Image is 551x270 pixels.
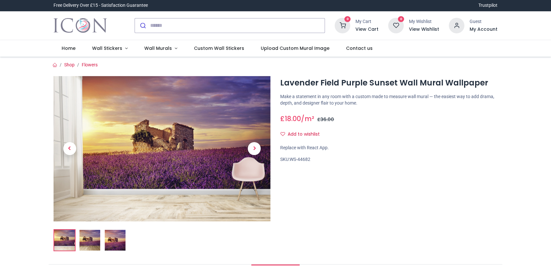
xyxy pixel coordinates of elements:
[135,18,150,33] button: Submit
[82,62,98,67] a: Flowers
[409,26,439,33] a: View Wishlist
[261,45,329,51] span: Upload Custom Mural Image
[248,142,261,155] span: Next
[54,17,107,35] a: Logo of Icon Wall Stickers
[280,129,325,140] button: Add to wishlistAdd to wishlist
[317,116,334,123] span: £
[280,77,497,88] h1: Lavender Field Purple Sunset Wall Mural Wallpaper
[398,16,404,22] sup: 0
[320,116,334,123] span: 36.00
[54,2,148,9] div: Free Delivery Over £15 - Satisfaction Guarantee
[344,16,351,22] sup: 0
[136,40,186,57] a: Wall Murals
[346,45,373,51] span: Contact us
[84,40,136,57] a: Wall Stickers
[62,45,76,51] span: Home
[470,26,497,33] a: My Account
[409,18,439,25] div: My Wishlist
[79,230,100,251] img: WS-44682-02
[54,76,271,221] img: Lavender Field Purple Sunset Wall Mural Wallpaper
[285,114,301,123] span: 18.00
[280,94,497,106] p: Make a statement in any room with a custom made to measure wall mural — the easiest way to add dr...
[290,157,310,162] span: WS-44682
[388,22,404,28] a: 0
[478,2,497,9] a: Trustpilot
[238,98,270,199] a: Next
[335,22,350,28] a: 0
[144,45,172,51] span: Wall Murals
[280,114,301,123] span: £
[355,18,378,25] div: My Cart
[280,156,497,163] div: SKU:
[64,62,75,67] a: Shop
[281,132,285,136] i: Add to wishlist
[355,26,378,33] a: View Cart
[105,230,126,251] img: WS-44682-03
[301,114,314,123] span: /m²
[54,230,75,251] img: Lavender Field Purple Sunset Wall Mural Wallpaper
[92,45,122,51] span: Wall Stickers
[194,45,244,51] span: Custom Wall Stickers
[54,17,107,35] img: Icon Wall Stickers
[54,98,86,199] a: Previous
[63,142,76,155] span: Previous
[280,145,497,151] div: Replace with React App.
[470,18,497,25] div: Guest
